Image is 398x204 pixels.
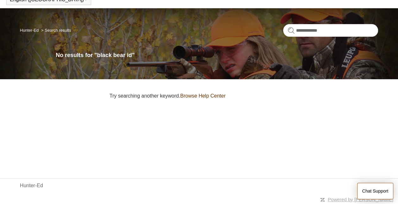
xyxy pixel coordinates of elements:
a: Browse Help Center [180,93,225,99]
a: Hunter-Ed [20,28,39,33]
input: Search [283,24,378,37]
h1: No results for "black bear id" [56,51,378,60]
a: Powered by [PERSON_NAME] [328,197,393,202]
p: Try searching another keyword. [110,92,378,100]
li: Search results [40,28,71,33]
a: Hunter-Ed [20,182,43,189]
button: Chat Support [357,183,394,199]
li: Hunter-Ed [20,28,40,33]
